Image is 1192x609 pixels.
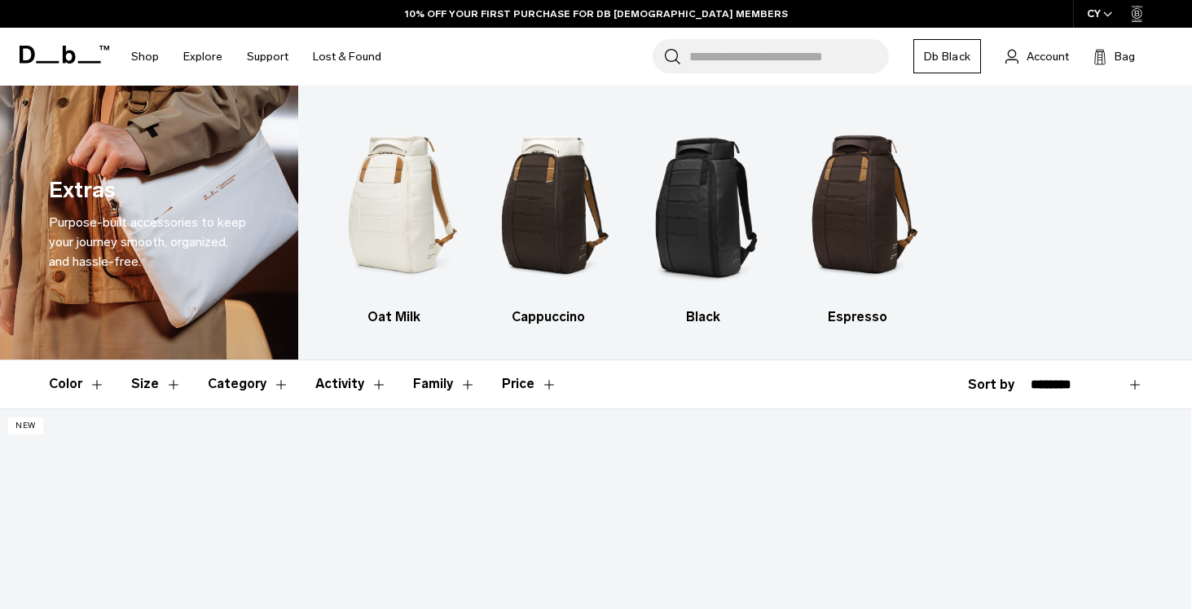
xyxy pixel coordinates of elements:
img: Db [331,110,457,299]
h3: Black [640,307,767,327]
h1: Extras [49,174,116,207]
a: 10% OFF YOUR FIRST PURCHASE FOR DB [DEMOGRAPHIC_DATA] MEMBERS [405,7,788,21]
li: 1 / 4 [331,110,457,327]
h3: Oat Milk [331,307,457,327]
p: New [8,417,43,435]
span: Bag [1115,48,1135,65]
button: Toggle Price [502,360,557,408]
nav: Main Navigation [119,28,394,86]
a: Db Black [913,39,981,73]
button: Bag [1093,46,1135,66]
a: Db Oat Milk [331,110,457,327]
a: Lost & Found [313,28,381,86]
h3: Espresso [794,307,921,327]
button: Toggle Filter [208,360,289,408]
a: Shop [131,28,159,86]
a: Db Cappuccino [486,110,612,327]
img: Db [640,110,767,299]
button: Toggle Filter [131,360,182,408]
button: Toggle Filter [413,360,476,408]
a: Db Black [640,110,767,327]
h3: Cappuccino [486,307,612,327]
img: Db [794,110,921,299]
li: 4 / 4 [794,110,921,327]
a: Explore [183,28,222,86]
li: 3 / 4 [640,110,767,327]
span: Account [1027,48,1069,65]
button: Toggle Filter [49,360,105,408]
button: Toggle Filter [315,360,387,408]
a: Account [1005,46,1069,66]
img: Db [486,110,612,299]
a: Support [247,28,288,86]
li: 2 / 4 [486,110,612,327]
span: Purpose-built accessories to keep your journey smooth, organized, and hassle-free. [49,214,246,269]
a: Db Espresso [794,110,921,327]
